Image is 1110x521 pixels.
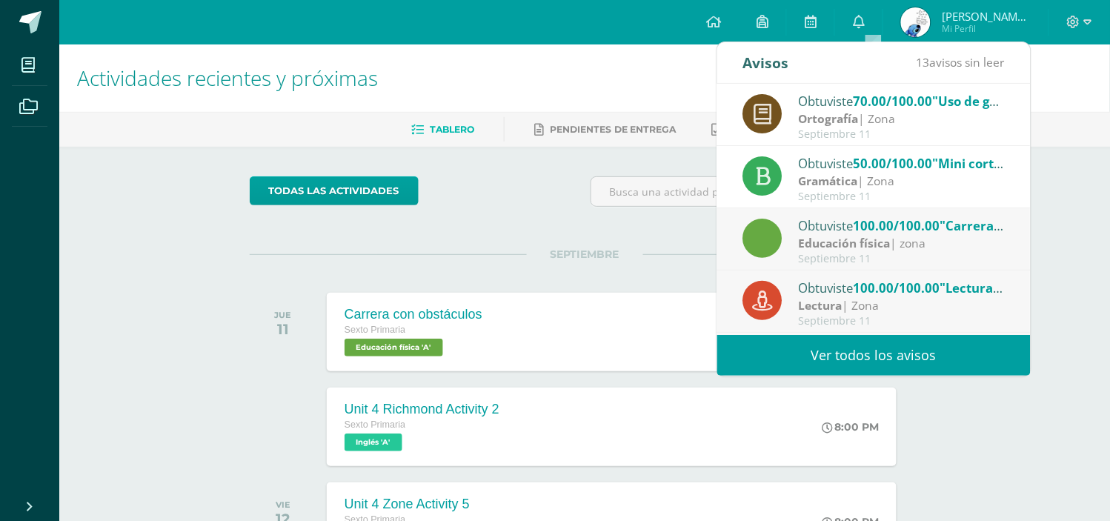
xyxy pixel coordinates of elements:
[717,335,1031,376] a: Ver todos los avisos
[799,315,1005,328] div: Septiembre 11
[940,217,1094,234] span: "Carrera con obstáculos"
[917,54,1005,70] span: avisos sin leer
[550,124,677,135] span: Pendientes de entrega
[345,419,406,430] span: Sexto Primaria
[799,235,891,251] strong: Educación física
[534,118,677,142] a: Pendientes de entrega
[933,155,1008,172] span: "Mini corto"
[276,500,290,510] div: VIE
[712,118,794,142] a: Entregadas
[799,297,843,313] strong: Lectura
[799,190,1005,203] div: Septiembre 11
[854,155,933,172] span: 50.00/100.00
[430,124,474,135] span: Tablero
[854,93,933,110] span: 70.00/100.00
[77,64,378,92] span: Actividades recientes y próximas
[942,9,1031,24] span: [PERSON_NAME][US_STATE]
[799,278,1005,297] div: Obtuviste en
[250,176,419,205] a: todas las Actividades
[799,153,1005,173] div: Obtuviste en
[743,42,789,83] div: Avisos
[345,339,443,356] span: Educación física 'A'
[799,173,858,189] strong: Gramática
[917,54,930,70] span: 13
[799,110,1005,127] div: | Zona
[345,434,402,451] span: Inglés 'A'
[274,320,291,338] div: 11
[940,279,1010,296] span: "Lectura 4"
[854,279,940,296] span: 100.00/100.00
[942,22,1031,35] span: Mi Perfil
[799,173,1005,190] div: | Zona
[799,128,1005,141] div: Septiembre 11
[799,297,1005,314] div: | Zona
[345,307,482,322] div: Carrera con obstáculos
[799,91,1005,110] div: Obtuviste en
[274,310,291,320] div: JUE
[345,325,406,335] span: Sexto Primaria
[854,217,940,234] span: 100.00/100.00
[799,110,859,127] strong: Ortografía
[933,93,1000,110] span: "Uso de g"
[591,177,920,206] input: Busca una actividad próxima aquí...
[345,402,499,417] div: Unit 4 Richmond Activity 2
[799,216,1005,235] div: Obtuviste en
[799,235,1005,252] div: | zona
[345,497,470,512] div: Unit 4 Zone Activity 5
[411,118,474,142] a: Tablero
[527,248,643,261] span: SEPTIEMBRE
[799,253,1005,265] div: Septiembre 11
[822,420,879,434] div: 8:00 PM
[901,7,931,37] img: 2f3557b5a2cbc9257661ae254945c66b.png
